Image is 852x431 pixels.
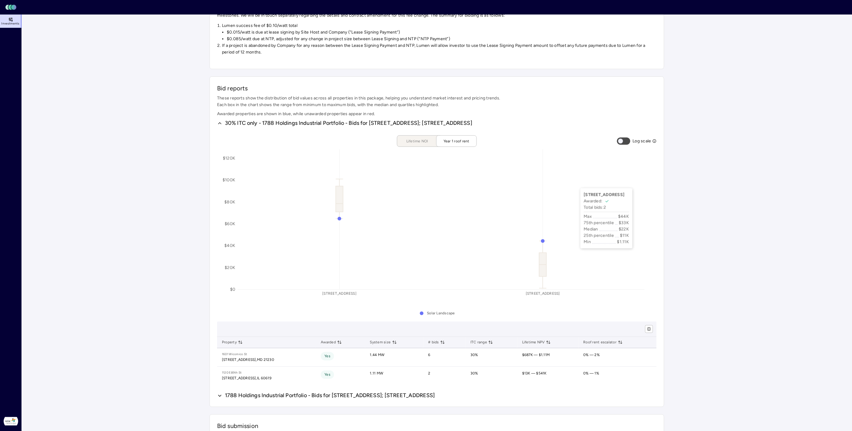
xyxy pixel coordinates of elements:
span: Bid reports [217,84,657,92]
span: ITC range [470,339,493,345]
td: 0% — 1% [579,367,657,385]
button: toggle sorting [238,340,243,345]
td: 6 [423,348,466,367]
td: $13K — $541K [517,367,579,385]
text: $0 [230,287,236,292]
div: 1120 E [222,371,231,375]
div: omico St [234,352,247,357]
span: Property [222,339,243,345]
button: show/hide columns [645,325,653,333]
span: Log scale [633,138,651,144]
td: 2 [423,367,466,385]
text: $100K [223,178,235,183]
td: 0% — 2% [579,348,657,367]
div: IL 60619 [257,375,272,381]
button: toggle sorting [488,340,493,345]
span: Year 1 roof rent [441,138,472,144]
img: Solar Landscape [4,414,18,429]
span: Investments [1,22,19,25]
span: System size [370,339,397,345]
li: Lumen success fee of $0.10/watt total [222,22,657,42]
td: 30% [466,367,517,385]
button: toggle sorting [546,340,551,345]
text: $20K [225,265,235,270]
div: [STREET_ADDRESS], [222,357,257,363]
span: Roof rent escalator [584,339,623,345]
span: Awarded [321,339,342,345]
div: MD 21230 [257,357,274,363]
button: toggle sorting [392,340,397,345]
span: Lifetime NOI [402,138,432,144]
text: [STREET_ADDRESS] [322,292,356,296]
span: Awarded properties are shown in blue, while unawarded properties appear in red. [217,111,657,117]
button: toggle sorting [337,340,342,345]
span: 30% ITC only - 1788 Holdings Industrial Portfolio - Bids for [STREET_ADDRESS]; [STREET_ADDRESS] [225,120,472,127]
span: 1788 Holdings Industrial Portfolio - Bids for [STREET_ADDRESS]; [STREET_ADDRESS] [225,392,435,400]
li: $0.085/watt due at NTP, adjusted for any change in project size between Lease Signing and NTP (”N... [227,36,657,42]
div: 89th St [231,371,242,375]
div: 1601 Wic [222,352,234,357]
button: toggle sorting [440,340,445,345]
text: $120K [223,156,235,161]
span: # bids [428,339,445,345]
li: $0.015/watt is due at lease signing by Site Host and Company (”Lease Signing Payment”) [227,29,657,36]
td: 30% [466,348,517,367]
text: [STREET_ADDRESS] [526,292,560,296]
text: $40K [224,243,235,248]
button: 1788 Holdings Industrial Portfolio - Bids for [STREET_ADDRESS]; [STREET_ADDRESS] [217,392,435,400]
span: Yes [324,372,330,378]
td: $687K — $1.11M [517,348,579,367]
td: 1.11 MW [365,367,424,385]
text: Solar Landscape [427,311,455,316]
span: Each box in the chart shows the range from minimum to maximum bids, with the median and quartiles... [217,102,657,108]
text: $80K [224,199,235,205]
div: [STREET_ADDRESS], [222,375,257,381]
text: $60K [225,222,235,227]
span: Bid submission [217,423,258,430]
td: 1.44 MW [365,348,424,367]
span: Lifetime NPV [522,339,551,345]
span: These reports show the distribution of bid values across all properties in this package, helping ... [217,95,657,102]
li: If a project is abandoned by Company for any reason between the Lease Signing Payment and NTP, Lu... [222,42,657,56]
button: 30% ITC only - 1788 Holdings Industrial Portfolio - Bids for [STREET_ADDRESS]; [STREET_ADDRESS] [217,120,472,127]
button: toggle sorting [618,340,623,345]
span: Yes [324,353,330,359]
